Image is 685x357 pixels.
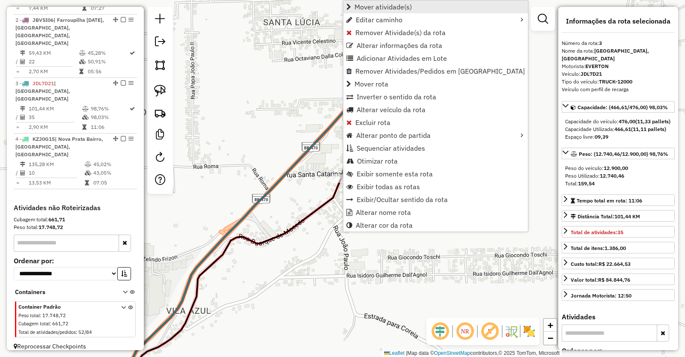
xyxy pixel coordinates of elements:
td: = [15,67,20,76]
td: 98,03% [90,113,129,122]
i: Total de Atividades [20,170,25,176]
td: 45,02% [93,160,134,169]
li: Otimizar rota [343,155,528,167]
em: Alterar sequência das rotas [113,17,118,22]
i: % de utilização do peso [85,162,91,167]
i: % de utilização da cubagem [79,59,86,64]
span: Inverter o sentido da rota [357,93,436,100]
span: 17.748,72 [42,312,66,318]
span: + [548,320,553,330]
td: 05:56 [87,67,129,76]
div: Espaço livre: [565,133,671,141]
td: 35 [28,113,82,122]
li: Exibir/Ocultar sentido da rota [343,193,528,206]
label: Ordenar por: [562,345,675,356]
td: 135,28 KM [28,160,84,169]
em: Finalizar rota [121,80,126,86]
td: 98,76% [90,104,129,113]
span: Mover atividade(s) [354,3,412,10]
td: 45,28% [87,49,129,57]
span: Peso total [18,312,40,318]
i: Tempo total em rota [82,125,86,130]
span: Alterar ponto de partida [356,132,431,139]
strong: 35 [617,229,623,235]
strong: TRUCK-12000 [599,78,632,85]
em: Opções [128,17,134,22]
span: Remover Atividades/Pedidos em [GEOGRAPHIC_DATA] [355,68,525,74]
span: 101,44 KM [614,213,640,220]
td: 59,43 KM [28,49,79,57]
strong: EVERTON [585,63,609,69]
div: Veículo com perfil de recarga [562,86,675,93]
em: Finalizar rota [121,17,126,22]
a: Distância Total:101,44 KM [562,210,675,222]
strong: 3 [599,40,602,46]
a: Exportar sessão [152,33,169,52]
span: Tempo total em rota: 11:06 [577,197,642,204]
i: Total de Atividades [20,59,25,64]
a: Criar rota [151,104,170,122]
strong: (11,11 pallets) [631,126,666,132]
div: Capacidade do veículo: [565,118,671,125]
h4: Atividades [562,313,675,321]
li: Alterar ponto de partida [343,129,528,142]
td: 10 [28,169,84,177]
td: 101,44 KM [28,104,82,113]
span: | Nova Prata Bairro, [GEOGRAPHIC_DATA], [GEOGRAPHIC_DATA] [15,136,103,158]
i: Rota otimizada [130,106,135,111]
strong: JDL7D21 [581,71,602,77]
span: Exibir/Ocultar sentido da rota [357,196,448,203]
div: Total de itens: [571,244,626,252]
td: 50,91% [87,57,129,66]
div: Veículo: [562,70,675,78]
img: Exibir/Ocultar setores [522,324,536,338]
span: Reprocessar Checkpoints [14,342,86,350]
strong: 12.740,46 [600,173,624,179]
img: Criar rota [154,107,166,119]
span: Total de atividades/pedidos [18,329,76,335]
i: Distância Total [20,162,25,167]
li: Inverter o sentido da rota [343,90,528,103]
div: Map data © contributors,© 2025 TomTom, Microsoft [382,350,562,357]
td: 2,70 KM [28,67,79,76]
label: Ordenar por: [14,256,137,266]
i: Tempo total em rota [85,180,89,185]
i: % de utilização da cubagem [85,170,91,176]
span: 2 - [15,17,104,46]
span: | [406,350,407,356]
span: Container Padrão [18,303,111,311]
a: Total de itens:1.386,00 [562,242,675,253]
li: Mover rota [343,77,528,90]
span: Cubagem total [18,321,50,327]
div: Valor total: [571,276,630,284]
li: Sequenciar atividades [343,142,528,155]
div: Capacidade Utilizada: [565,125,671,133]
td: 7,44 KM [28,4,82,12]
h4: Atividades não Roteirizadas [14,204,137,212]
i: % de utilização da cubagem [82,115,89,120]
em: Alterar sequência das rotas [113,80,118,86]
td: 07:27 [90,4,129,12]
a: Reroteirizar Sessão [152,149,169,168]
div: Custo total: [571,260,631,268]
i: Tempo total em rota [82,6,86,11]
td: 2,90 KM [28,123,82,131]
a: Jornada Motorista: 12:50 [562,289,675,301]
div: Jornada Motorista: 12:50 [571,292,631,300]
li: Alterar informações da rota [343,39,528,52]
span: Exibir rótulo [479,321,500,342]
span: Containers [15,288,112,297]
em: Opções [128,80,134,86]
span: 661,72 [52,321,68,327]
td: = [15,178,20,187]
span: Alterar cor da rota [356,222,413,229]
span: JBV5I06 [33,17,54,23]
li: Remover Atividades/Pedidos em Lote [343,65,528,77]
i: % de utilização do peso [79,51,86,56]
button: Ordem crescente [117,267,131,280]
div: Peso Utilizado: [565,172,671,180]
td: / [15,113,20,122]
li: Alterar veículo da rota [343,103,528,116]
span: | Farroupilha [DATE], [GEOGRAPHIC_DATA], [GEOGRAPHIC_DATA], [GEOGRAPHIC_DATA] [15,17,104,46]
td: 13,53 KM [28,178,84,187]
